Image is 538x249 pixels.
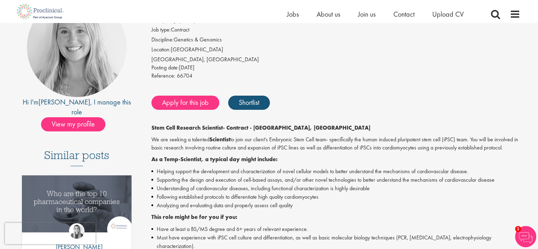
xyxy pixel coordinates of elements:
strong: Scientist [209,136,230,143]
li: Genetics & Genomics [151,36,520,46]
li: Understanding of cardiovascular diseases, including functional characterization is highly desirable [151,184,520,193]
a: Link to a post [22,175,132,238]
span: Highly Competitive [168,16,209,24]
div: [GEOGRAPHIC_DATA], [GEOGRAPHIC_DATA] [151,56,520,64]
a: Jobs [287,10,299,19]
img: Chatbot [515,226,536,247]
strong: As a Temp-Scientist, a typical day might include: [151,155,278,163]
label: Discipline: [151,36,174,44]
label: Job type: [151,26,171,34]
a: Apply for this job [151,96,219,110]
a: Contact [393,10,415,19]
strong: This role might be for you if you: [151,213,237,221]
li: Following established protocols to differentiate high quality cardiomyocytes [151,193,520,201]
span: 66704 [177,72,192,79]
strong: - Contract - [GEOGRAPHIC_DATA], [GEOGRAPHIC_DATA] [223,124,370,131]
li: Have at least a BS/MS degree and 6+ years of relevant experience. [151,225,520,233]
label: Location: [151,46,171,54]
img: Top 10 pharmaceutical companies in the world 2025 [22,175,132,232]
span: View my profile [41,117,105,131]
span: Posting date: [151,64,179,71]
li: [GEOGRAPHIC_DATA] [151,46,520,56]
a: Upload CV [432,10,464,19]
a: View my profile [41,119,112,128]
a: About us [317,10,340,19]
label: Reference: [151,72,175,80]
li: Helping support the development and characterization of novel cellular models to better understan... [151,167,520,176]
span: 1 [515,226,521,232]
a: [PERSON_NAME] [39,97,90,107]
a: Shortlist [228,96,270,110]
li: Supporting the design and execution of cell-based assays, and/or other novel technologies to bett... [151,176,520,184]
iframe: reCAPTCHA [5,223,96,244]
li: Contract [151,26,520,36]
div: [DATE] [151,64,520,72]
div: Hi I'm , I manage this role [18,97,136,117]
li: Analyzing and evaluating data and properly assess cell quality [151,201,520,210]
p: We are seeking a talented to join our client's Embryonic Stem Cell team- specifically the human i... [151,136,520,152]
a: Join us [358,10,376,19]
strong: Stem Cell Research Scientist [151,124,223,131]
h3: Similar posts [44,149,109,166]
